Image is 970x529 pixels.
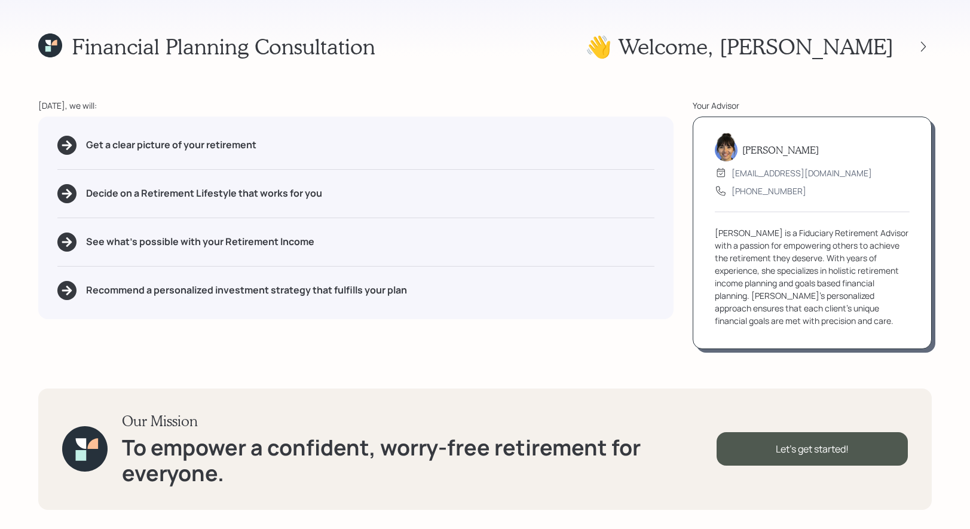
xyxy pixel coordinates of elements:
[585,33,893,59] h1: 👋 Welcome , [PERSON_NAME]
[732,167,872,179] div: [EMAIL_ADDRESS][DOMAIN_NAME]
[122,435,717,486] h1: To empower a confident, worry-free retirement for everyone.
[86,139,256,151] h5: Get a clear picture of your retirement
[715,133,738,161] img: treva-nostdahl-headshot.png
[715,227,910,327] div: [PERSON_NAME] is a Fiduciary Retirement Advisor with a passion for empowering others to achieve t...
[732,185,806,197] div: [PHONE_NUMBER]
[122,412,717,430] h3: Our Mission
[742,144,819,155] h5: [PERSON_NAME]
[72,33,375,59] h1: Financial Planning Consultation
[86,285,407,296] h5: Recommend a personalized investment strategy that fulfills your plan
[717,432,908,466] div: Let's get started!
[693,99,932,112] div: Your Advisor
[86,188,322,199] h5: Decide on a Retirement Lifestyle that works for you
[38,99,674,112] div: [DATE], we will:
[86,236,314,247] h5: See what's possible with your Retirement Income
